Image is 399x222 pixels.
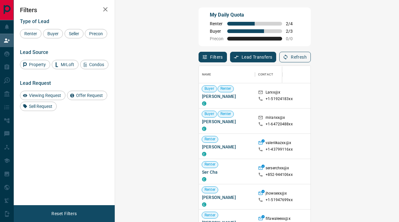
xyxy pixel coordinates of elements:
[199,66,255,83] div: Name
[202,187,218,192] span: Renter
[59,62,76,67] span: MrLoft
[266,122,293,127] p: +1- 64720488xx
[202,86,217,91] span: Buyer
[266,191,287,197] p: jhowsexx@x
[202,118,252,125] span: [PERSON_NAME]
[20,18,49,24] span: Type of Lead
[266,166,289,172] p: serserchxx@x
[87,62,106,67] span: Condos
[266,172,293,177] p: +852- 944106xx
[286,29,300,34] span: 2 / 3
[202,66,211,83] div: Name
[210,21,224,26] span: Renter
[202,127,206,131] div: condos.ca
[266,140,291,147] p: valeriikazxx@x
[20,80,51,86] span: Lead Request
[266,90,280,96] p: Larxx@x
[202,152,206,156] div: condos.ca
[218,86,234,91] span: Renter
[20,49,48,55] span: Lead Source
[266,197,293,203] p: +1- 51947699xx
[43,29,63,38] div: Buyer
[286,36,300,41] span: 0 / 0
[27,104,55,109] span: Sell Request
[202,101,206,106] div: condos.ca
[45,31,61,36] span: Buyer
[258,66,273,83] div: Contact
[266,147,293,152] p: +1- 43799116xx
[202,194,252,200] span: [PERSON_NAME]
[27,62,48,67] span: Property
[230,52,276,62] button: Lead Transfers
[202,93,252,99] span: [PERSON_NAME]
[210,29,224,34] span: Buyer
[202,169,252,175] span: Ser Cha
[199,52,227,62] button: Filters
[202,111,217,117] span: Buyer
[20,60,50,69] div: Property
[87,31,105,36] span: Precon
[286,21,300,26] span: 2 / 4
[74,93,105,98] span: Offer Request
[20,91,65,100] div: Viewing Request
[65,29,84,38] div: Seller
[266,115,285,122] p: miranxx@x
[27,93,63,98] span: Viewing Request
[202,144,252,150] span: [PERSON_NAME]
[202,202,206,207] div: condos.ca
[20,29,41,38] div: Renter
[218,111,234,117] span: Renter
[20,102,57,111] div: Sell Request
[202,137,218,142] span: Renter
[67,91,107,100] div: Offer Request
[255,66,305,83] div: Contact
[20,6,108,14] h2: Filters
[22,31,39,36] span: Renter
[279,52,311,62] button: Refresh
[266,96,293,102] p: +1- 51924183xx
[210,36,224,41] span: Precon
[202,162,218,167] span: Renter
[80,60,108,69] div: Condos
[85,29,107,38] div: Precon
[67,31,81,36] span: Seller
[47,208,81,219] button: Reset Filters
[202,177,206,181] div: condos.ca
[202,213,218,218] span: Renter
[52,60,79,69] div: MrLoft
[210,11,300,19] p: My Daily Quota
